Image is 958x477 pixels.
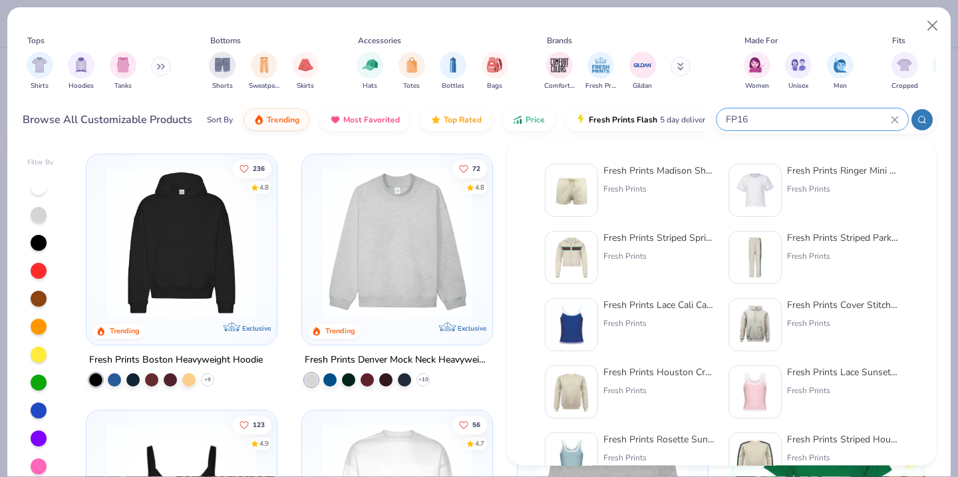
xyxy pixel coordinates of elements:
[603,432,715,446] div: Fresh Prints Rosette Sunset Blvd Ribbed Scoop Tank Top
[297,81,314,91] span: Skirts
[440,52,466,91] button: filter button
[724,112,891,127] input: Try "T-Shirt"
[585,52,616,91] button: filter button
[32,57,47,73] img: Shirts Image
[472,165,480,172] span: 72
[734,371,776,412] img: afc69d81-610c-46fa-b7e7-0697e478933c
[292,52,319,91] div: filter for Skirts
[234,415,272,434] button: Like
[891,52,918,91] div: filter for Cropped
[253,165,265,172] span: 236
[27,158,54,168] div: Filter By
[357,52,383,91] button: filter button
[292,52,319,91] button: filter button
[305,352,490,369] div: Fresh Prints Denver Mock Neck Heavyweight Sweatshirt
[487,57,502,73] img: Bags Image
[834,81,847,91] span: Men
[603,365,715,379] div: Fresh Prints Houston Crew
[575,114,586,125] img: flash.gif
[68,52,94,91] div: filter for Hoodies
[585,81,616,91] span: Fresh Prints
[603,452,715,464] div: Fresh Prints
[475,438,484,448] div: 4.7
[744,52,770,91] button: filter button
[544,52,575,91] div: filter for Comfort Colors
[603,385,715,397] div: Fresh Prints
[585,52,616,91] div: filter for Fresh Prints
[482,52,508,91] div: filter for Bags
[734,170,776,211] img: d6d3271d-a54d-4ee1-a2e2-6c04d29e0911
[249,52,279,91] div: filter for Sweatpants
[315,168,479,318] img: f5d85501-0dbb-4ee4-b115-c08fa3845d83
[404,57,419,73] img: Totes Image
[482,52,508,91] button: filter button
[89,352,263,369] div: Fresh Prints Boston Heavyweight Hoodie
[603,317,715,329] div: Fresh Prints
[330,114,341,125] img: most_fav.gif
[267,114,299,125] span: Trending
[603,298,715,312] div: Fresh Prints Lace Cali Camisole Top
[475,182,484,192] div: 4.8
[27,52,53,91] div: filter for Shirts
[744,35,778,47] div: Made For
[110,52,136,91] button: filter button
[446,57,460,73] img: Bottles Image
[827,52,854,91] button: filter button
[891,52,918,91] button: filter button
[744,52,770,91] div: filter for Women
[210,35,241,47] div: Bottoms
[442,81,464,91] span: Bottles
[603,250,715,262] div: Fresh Prints
[920,13,945,39] button: Close
[734,237,776,278] img: ac206a48-b9ad-4a8d-9cc8-09f32eff5243
[603,231,715,245] div: Fresh Prints Striped Spring St [DEMOGRAPHIC_DATA] Zip Up Hoodie
[591,55,611,75] img: Fresh Prints Image
[420,108,492,131] button: Top Rated
[745,81,769,91] span: Women
[544,52,575,91] button: filter button
[357,52,383,91] div: filter for Hats
[209,52,236,91] button: filter button
[551,371,592,412] img: f8659b9a-ffcf-4c66-8fab-d697857cb3ac
[253,114,264,125] img: trending.gif
[787,385,899,397] div: Fresh Prints
[603,183,715,195] div: Fresh Prints
[551,304,592,345] img: d2e93f27-f460-4e7a-bcfc-75916c5962f1
[788,81,808,91] span: Unisex
[897,57,912,73] img: Cropped Image
[234,159,272,178] button: Like
[502,108,555,131] button: Price
[27,52,53,91] button: filter button
[253,421,265,428] span: 123
[23,112,192,128] div: Browse All Customizable Products
[260,438,269,448] div: 4.9
[100,168,263,318] img: 91acfc32-fd48-4d6b-bdad-a4c1a30ac3fc
[363,81,377,91] span: Hats
[31,81,49,91] span: Shirts
[363,57,378,73] img: Hats Image
[479,168,643,318] img: a90f7c54-8796-4cb2-9d6e-4e9644cfe0fe
[430,114,441,125] img: TopRated.gif
[629,52,656,91] button: filter button
[787,164,899,178] div: Fresh Prints Ringer Mini Tee
[110,52,136,91] div: filter for Tanks
[27,35,45,47] div: Tops
[444,114,482,125] span: Top Rated
[787,452,899,464] div: Fresh Prints
[358,35,401,47] div: Accessories
[243,108,309,131] button: Trending
[204,376,211,384] span: + 9
[589,114,657,125] span: Fresh Prints Flash
[320,108,410,131] button: Most Favorited
[68,52,94,91] button: filter button
[565,108,719,131] button: Fresh Prints Flash5 day delivery
[257,57,271,73] img: Sweatpants Image
[629,52,656,91] div: filter for Gildan
[787,365,899,379] div: Fresh Prints Lace Sunset Blvd Ribbed Scoop Tank Top
[207,114,233,126] div: Sort By
[785,52,812,91] button: filter button
[452,159,487,178] button: Like
[74,57,88,73] img: Hoodies Image
[343,114,400,125] span: Most Favorited
[660,112,709,128] span: 5 day delivery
